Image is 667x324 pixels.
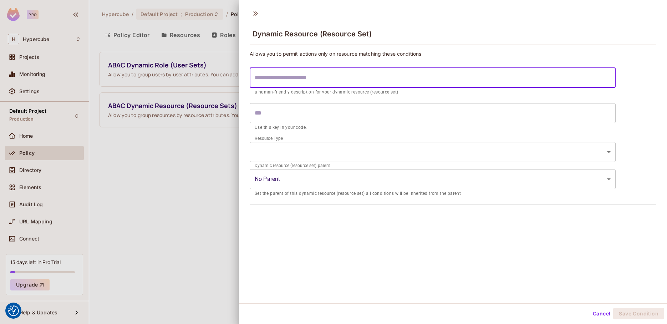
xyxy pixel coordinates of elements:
div: Without label [250,142,616,162]
button: Consent Preferences [8,305,19,316]
div: Without label [250,169,616,189]
img: Revisit consent button [8,305,19,316]
button: Save Condition [613,308,664,319]
label: Resource Type [255,135,283,141]
p: Set the parent of this dynamic resource (resource set) all conditions will be inherited from the ... [255,190,611,197]
button: Cancel [590,308,613,319]
p: Use this key in your code. [255,124,611,131]
p: Allows you to permit actions only on resource matching these conditions [250,50,656,57]
span: Dynamic Resource (Resource Set) [253,30,372,38]
p: a human-friendly description for your dynamic resource (resource set) [255,89,611,96]
label: Dynamic resource (resource set) parent [255,162,330,168]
